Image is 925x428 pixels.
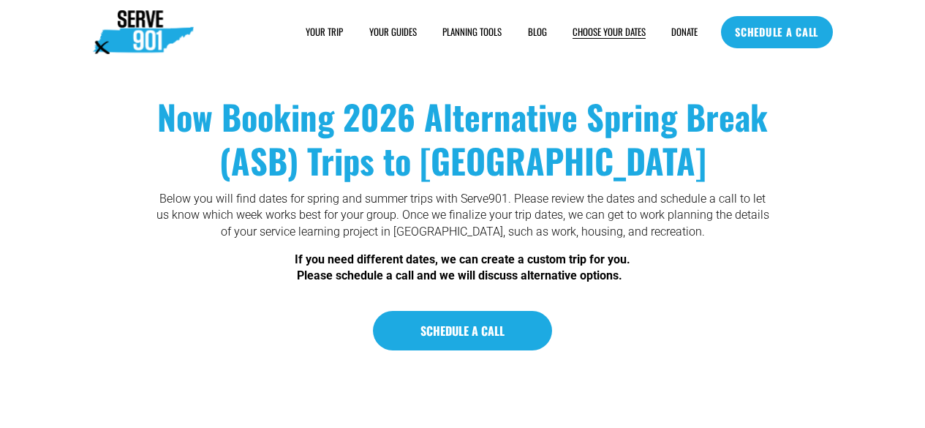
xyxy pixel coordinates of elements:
[671,25,698,40] a: DONATE
[369,25,417,40] a: YOUR GUIDES
[721,16,833,48] a: SCHEDULE A CALL
[157,91,777,185] strong: Now Booking 2026 Alternative Spring Break (ASB) Trips to [GEOGRAPHIC_DATA]
[573,25,646,40] a: CHOOSE YOUR DATES
[295,252,630,282] strong: If you need different dates, we can create a custom trip for you. Please schedule a call and we w...
[93,10,194,54] img: Serve901
[442,26,502,39] span: PLANNING TOOLS
[528,25,547,40] a: BLOG
[155,191,771,240] p: Below you will find dates for spring and summer trips with Serve901. Please review the dates and ...
[442,25,502,40] a: folder dropdown
[306,25,343,40] a: folder dropdown
[373,311,552,351] a: SCHEDULE A CALL
[306,26,343,39] span: YOUR TRIP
